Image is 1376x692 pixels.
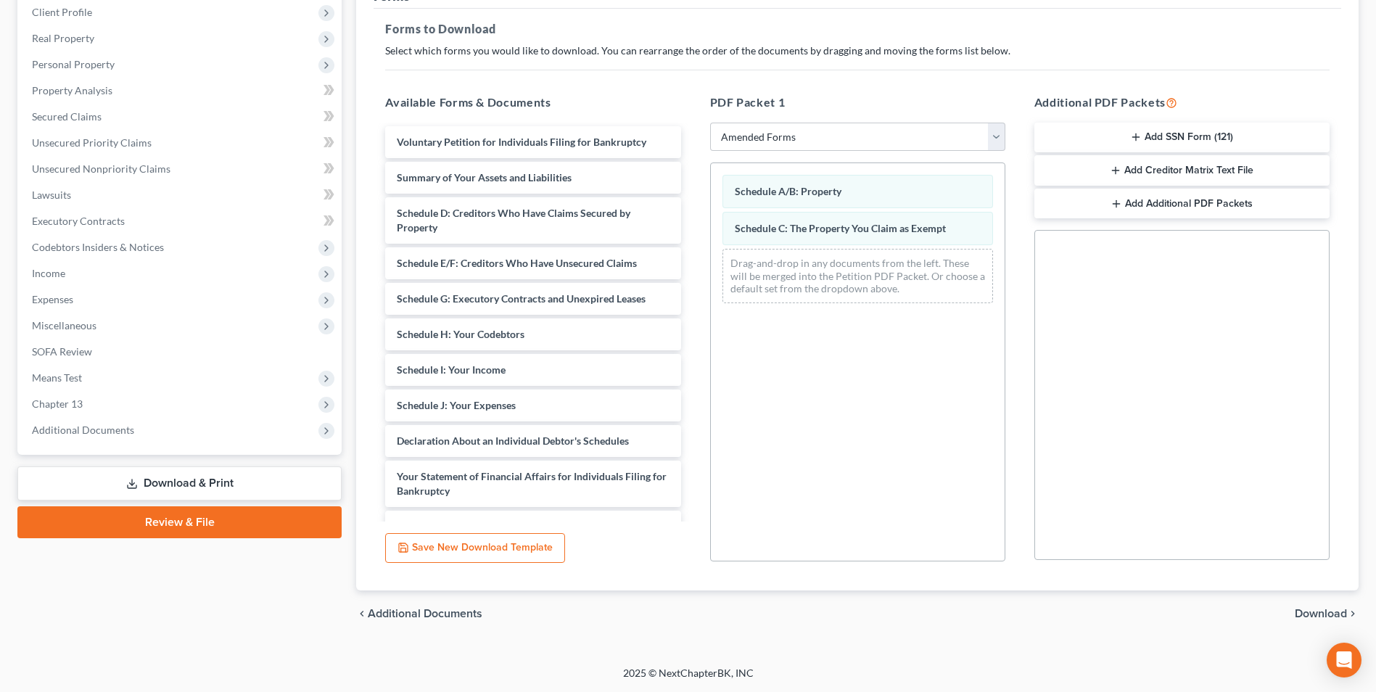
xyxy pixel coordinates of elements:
span: Miscellaneous [32,319,96,331]
span: Secured Claims [32,110,102,123]
span: Unsecured Priority Claims [32,136,152,149]
span: Executory Contracts [32,215,125,227]
span: Voluntary Petition for Individuals Filing for Bankruptcy [397,136,646,148]
button: Download chevron_right [1295,608,1359,619]
i: chevron_right [1347,608,1359,619]
a: Executory Contracts [20,208,342,234]
button: Add SSN Form (121) [1034,123,1330,153]
h5: PDF Packet 1 [710,94,1005,111]
span: Additional Documents [368,608,482,619]
button: Save New Download Template [385,533,565,564]
a: Unsecured Nonpriority Claims [20,156,342,182]
span: Client Profile [32,6,92,18]
span: Schedule G: Executory Contracts and Unexpired Leases [397,292,646,305]
h5: Available Forms & Documents [385,94,680,111]
span: Schedule C: The Property You Claim as Exempt [735,222,946,234]
span: Schedule D: Creditors Who Have Claims Secured by Property [397,207,630,234]
span: Summary of Your Assets and Liabilities [397,171,572,184]
span: Lawsuits [32,189,71,201]
i: chevron_left [356,608,368,619]
a: Review & File [17,506,342,538]
a: chevron_left Additional Documents [356,608,482,619]
span: Schedule H: Your Codebtors [397,328,524,340]
span: Property Analysis [32,84,112,96]
div: Drag-and-drop in any documents from the left. These will be merged into the Petition PDF Packet. ... [722,249,993,303]
h5: Additional PDF Packets [1034,94,1330,111]
span: Schedule J: Your Expenses [397,399,516,411]
span: Personal Property [32,58,115,70]
span: Chapter 13 Statement of Your Current Monthly Income [397,520,645,532]
a: SOFA Review [20,339,342,365]
span: Schedule A/B: Property [735,185,841,197]
span: Codebtors Insiders & Notices [32,241,164,253]
span: Means Test [32,371,82,384]
span: Declaration About an Individual Debtor's Schedules [397,434,629,447]
span: Your Statement of Financial Affairs for Individuals Filing for Bankruptcy [397,470,667,497]
a: Download & Print [17,466,342,501]
span: Chapter 13 [32,398,83,410]
span: Income [32,267,65,279]
span: SOFA Review [32,345,92,358]
a: Property Analysis [20,78,342,104]
span: Unsecured Nonpriority Claims [32,162,170,175]
div: Open Intercom Messenger [1327,643,1361,677]
span: Real Property [32,32,94,44]
a: Secured Claims [20,104,342,130]
div: 2025 © NextChapterBK, INC [275,666,1102,692]
span: Expenses [32,293,73,305]
span: Download [1295,608,1347,619]
a: Unsecured Priority Claims [20,130,342,156]
h5: Forms to Download [385,20,1330,38]
p: Select which forms you would like to download. You can rearrange the order of the documents by dr... [385,44,1330,58]
button: Add Creditor Matrix Text File [1034,155,1330,186]
span: Additional Documents [32,424,134,436]
a: Lawsuits [20,182,342,208]
button: Add Additional PDF Packets [1034,189,1330,219]
span: Schedule E/F: Creditors Who Have Unsecured Claims [397,257,637,269]
span: Schedule I: Your Income [397,363,506,376]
